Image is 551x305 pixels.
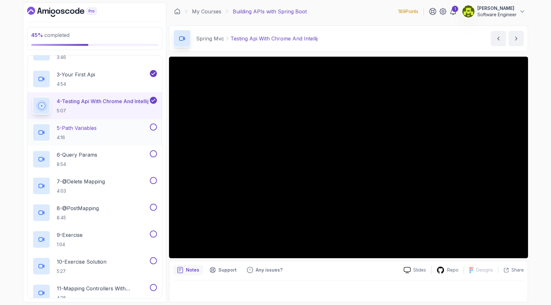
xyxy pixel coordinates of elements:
p: Share [511,267,524,273]
p: 189 Points [398,8,418,15]
span: 45 % [31,32,43,38]
button: 4-Testing Api With Chrome And Intellij5:07 [33,97,157,115]
p: Spring Mvc [196,35,224,42]
a: Dashboard [27,7,111,17]
button: 6-Query Params8:54 [33,150,157,168]
p: 5:27 [57,268,107,274]
button: 3-Your First Api4:54 [33,70,157,88]
p: 11 - Mapping Controllers With @Requestmapping [57,285,149,292]
button: 5-Path Variables4:16 [33,124,157,141]
a: 1 [449,8,457,15]
p: 3:46 [57,54,112,60]
button: user profile image[PERSON_NAME]Software Engineer [462,5,525,18]
button: 11-Mapping Controllers With @Requestmapping4:28 [33,284,157,302]
p: 8:45 [57,215,99,221]
button: Feedback button [243,265,286,275]
a: Repo [431,266,464,274]
p: Support [218,267,237,273]
p: Slides [413,267,426,273]
p: Building APIs with Spring Boot [233,8,307,15]
button: Support button [206,265,240,275]
p: 10 - Exercise Solution [57,258,107,266]
p: 4:28 [57,295,149,301]
button: next content [509,31,524,46]
span: completed [31,32,70,38]
button: Share [498,267,524,273]
p: Any issues? [256,267,283,273]
p: 8:54 [57,161,97,167]
img: user profile image [462,5,474,18]
button: 8-@PostMapping8:45 [33,204,157,222]
p: Testing Api With Chrome And Intellij [231,35,318,42]
a: Dashboard [174,8,180,15]
button: notes button [173,265,203,275]
p: 8 - @PostMapping [57,204,99,212]
p: 7 - @Delete Mapping [57,178,105,185]
p: 4:16 [57,134,97,141]
p: Notes [186,267,199,273]
p: 5:07 [57,108,149,114]
p: [PERSON_NAME] [477,5,517,11]
p: Repo [447,267,459,273]
p: Software Engineer [477,11,517,18]
p: 6 - Query Params [57,151,97,159]
p: 1:04 [57,241,83,248]
button: previous content [491,31,506,46]
p: 4:54 [57,81,95,87]
button: 7-@Delete Mapping4:03 [33,177,157,195]
button: 9-Exercise1:04 [33,231,157,248]
div: 1 [452,6,458,12]
p: 4 - Testing Api With Chrome And Intellij [57,97,149,105]
p: 5 - Path Variables [57,124,97,132]
p: Designs [476,267,493,273]
a: Slides [399,267,431,273]
iframe: 4 - Testing API with Chrome and IntelliJ [169,57,528,258]
button: 10-Exercise Solution5:27 [33,257,157,275]
p: 9 - Exercise [57,231,83,239]
p: 3 - Your First Api [57,71,95,78]
p: 4:03 [57,188,105,194]
a: My Courses [192,8,221,15]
